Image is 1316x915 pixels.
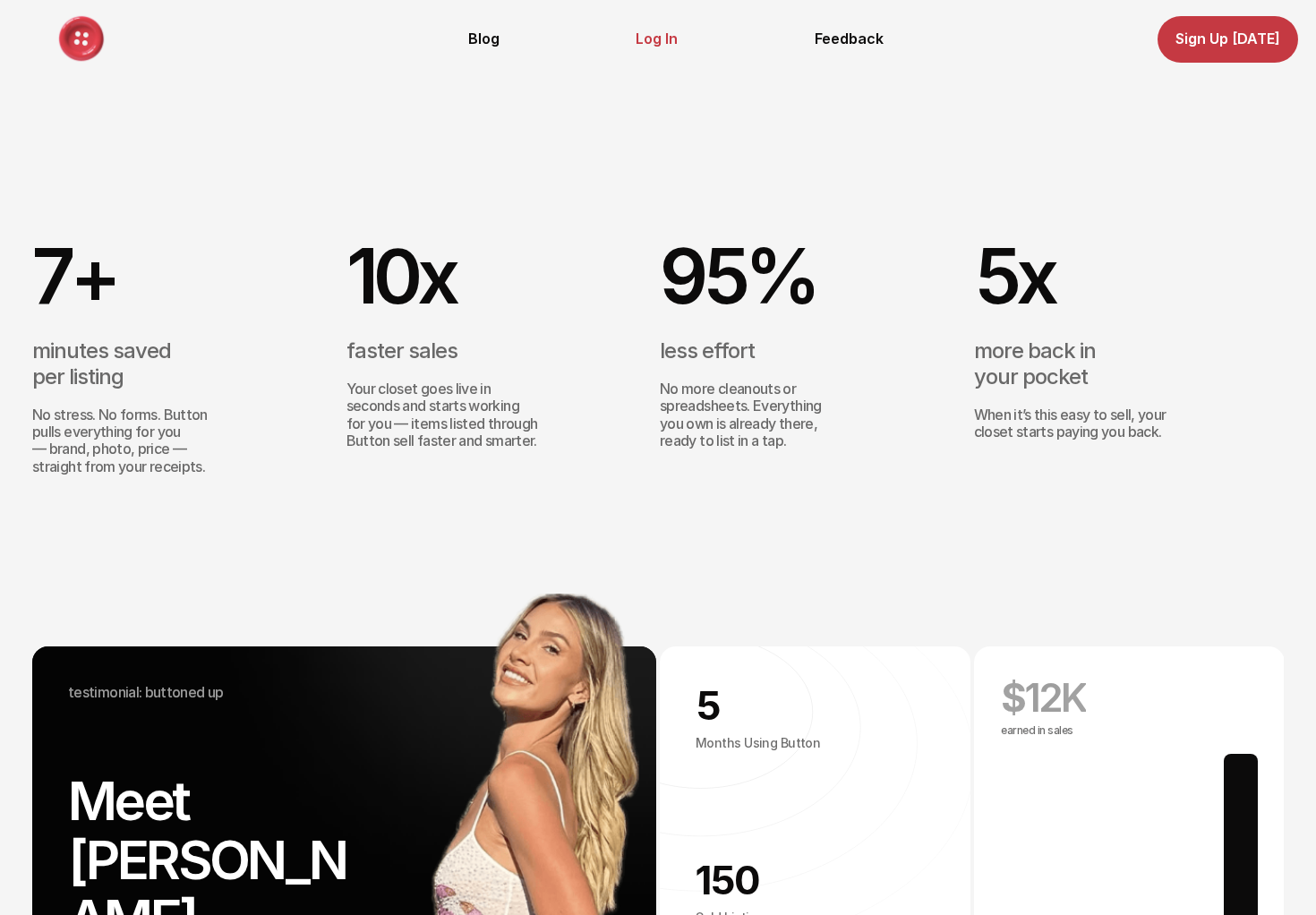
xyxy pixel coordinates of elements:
span: 5 [974,230,1016,322]
a: Sign Up [DATE] [1158,16,1298,62]
p: Sign Up [DATE] [1175,30,1280,47]
span: 95 [660,230,745,322]
span: 7 [32,230,70,322]
a: Log In [636,30,678,47]
p: Your closet goes live in seconds and starts working for you — items listed through Button sell fa... [346,381,561,449]
span: % [745,230,816,322]
p: minutes saved per listing [32,338,247,390]
p: faster sales [346,338,561,364]
p: testimonial: buttoned up [68,682,224,702]
p: more back in your pocket [974,338,1189,390]
span: x [1016,230,1054,322]
span: $ [1001,673,1024,722]
span: K [1060,673,1085,722]
p: less effort [660,338,875,364]
span: x [417,230,455,322]
h4: 5 [696,682,935,730]
a: Blog [468,30,500,47]
p: Months Using Button [696,735,935,751]
p: No more cleanouts or spreadsheets. Everything you own is already there, ready to list in a tap. [660,381,875,449]
span: + [70,230,116,322]
span: 12 [1023,673,1060,722]
a: Feedback [815,30,884,47]
p: No stress. No forms. Button pulls everything for you — brand, photo, price — straight from your r... [32,406,247,475]
p: When it’s this easy to sell, your closet starts paying you back. [974,406,1189,440]
span: 10 [346,230,417,322]
h4: 150 [696,857,935,904]
p: earned in sales [1001,723,1073,738]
